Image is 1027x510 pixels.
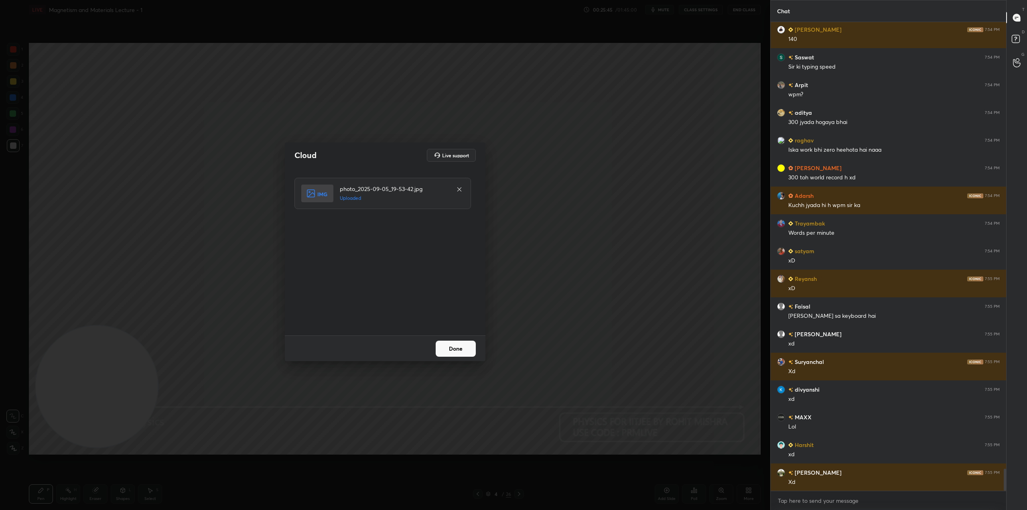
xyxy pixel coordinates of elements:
[777,192,785,200] img: 99b53c767a394660a2a072f28484b37c.jpg
[793,385,820,394] h6: divyanshi
[967,470,983,475] img: iconic-dark.1390631f.png
[793,53,814,61] h6: Saswat
[788,471,793,475] img: no-rating-badge.077c3623.svg
[777,330,785,338] img: default.png
[985,221,1000,226] div: 7:54 PM
[788,284,1000,293] div: xD
[777,441,785,449] img: 97345685_81DC087E-C9EB-4ECC-8B1A-CBC72F0CEA92.png
[442,153,469,158] h5: Live support
[788,388,793,392] img: no-rating-badge.077c3623.svg
[788,166,793,171] img: Learner_Badge_hustler_a18805edde.svg
[793,136,814,144] h6: raghav
[1022,29,1025,35] p: D
[1022,6,1025,12] p: T
[793,330,842,338] h6: [PERSON_NAME]
[788,35,1000,43] div: 140
[985,83,1000,87] div: 7:54 PM
[777,247,785,255] img: 2e529f86c10a4f418a013bfabff9815a.jpg
[788,138,793,143] img: Learner_Badge_beginner_1_8b307cf2a0.svg
[793,468,842,477] h6: [PERSON_NAME]
[340,185,448,193] h4: photo_2025-09-05_19-53-42.jpg
[1021,51,1025,57] p: G
[985,166,1000,171] div: 7:54 PM
[777,303,785,311] img: default.png
[793,302,810,311] h6: Faisal
[788,221,793,226] img: Learner_Badge_beginner_1_8b307cf2a0.svg
[793,191,814,200] h6: Adarsh
[985,443,1000,447] div: 7:55 PM
[788,360,793,364] img: no-rating-badge.077c3623.svg
[788,305,793,309] img: no-rating-badge.077c3623.svg
[793,358,824,366] h6: Suryanchal
[793,81,808,89] h6: Arpit
[985,138,1000,143] div: 7:54 PM
[788,443,793,447] img: Learner_Badge_beginner_1_8b307cf2a0.svg
[788,423,1000,431] div: Lol
[777,53,785,61] img: 1f8c373262b4471a8e900be42eceb61b.55433178_3
[788,55,793,60] img: no-rating-badge.077c3623.svg
[777,26,785,34] img: 33e010d206634c869a6a670cec15f81f.jpg
[777,386,785,394] img: 3
[793,164,842,172] h6: [PERSON_NAME]
[985,360,1000,364] div: 7:55 PM
[985,193,1000,198] div: 7:54 PM
[793,219,825,228] h6: Trayambak
[777,81,785,89] img: c72a1f4855f64d409d685dfc929940dc.jpg
[788,332,793,337] img: no-rating-badge.077c3623.svg
[793,247,814,255] h6: satyam
[788,249,793,254] img: Learner_Badge_beginner_1_8b307cf2a0.svg
[985,332,1000,337] div: 7:55 PM
[985,27,1000,32] div: 7:54 PM
[788,478,1000,486] div: Xd
[788,415,793,420] img: no-rating-badge.077c3623.svg
[788,146,1000,154] div: Iska work bhi zero heehota hai naaa
[793,274,817,283] h6: Reyansh
[777,136,785,144] img: 3
[436,341,476,357] button: Done
[793,108,812,117] h6: aditya
[985,415,1000,420] div: 7:55 PM
[788,63,1000,71] div: Sir ki typing speed
[777,219,785,228] img: 6f075d4a2ae64a62b0d511edeffcea47.jpg
[788,91,1000,99] div: wpm?
[777,469,785,477] img: 8edffe27708242a9a70534087d20a083.jpg
[771,22,1006,491] div: grid
[967,193,983,198] img: iconic-dark.1390631f.png
[985,387,1000,392] div: 7:55 PM
[793,25,842,34] h6: [PERSON_NAME]
[788,201,1000,209] div: Kuchh jyada hi h wpm sir ka
[985,304,1000,309] div: 7:55 PM
[788,83,793,87] img: no-rating-badge.077c3623.svg
[788,340,1000,348] div: xd
[788,27,793,32] img: Learner_Badge_beginner_1_8b307cf2a0.svg
[788,174,1000,182] div: 300 toh world record h xd
[985,276,1000,281] div: 7:55 PM
[788,193,793,198] img: Learner_Badge_hustler_a18805edde.svg
[985,249,1000,254] div: 7:54 PM
[788,257,1000,265] div: xD
[788,276,793,281] img: Learner_Badge_beginner_1_8b307cf2a0.svg
[777,109,785,117] img: 3
[340,195,448,202] h5: Uploaded
[788,229,1000,237] div: Words per minute
[967,276,983,281] img: iconic-dark.1390631f.png
[985,470,1000,475] div: 7:55 PM
[788,118,1000,126] div: 300 jyada hogaya bhai
[793,441,814,449] h6: Harshit
[788,368,1000,376] div: Xd
[985,110,1000,115] div: 7:54 PM
[294,150,317,161] h2: Cloud
[985,55,1000,60] div: 7:54 PM
[788,395,1000,403] div: xd
[967,360,983,364] img: iconic-dark.1390631f.png
[793,413,812,421] h6: MAXX
[777,358,785,366] img: 91e8eaa77771475590e3be36798e27b3.jpg
[788,111,793,115] img: no-rating-badge.077c3623.svg
[771,0,796,22] p: Chat
[788,451,1000,459] div: xd
[788,312,1000,320] div: [PERSON_NAME] sa keyboard hai
[777,164,785,172] img: 0fa82221383b46f8be2300bdabf68c98.jpg
[777,275,785,283] img: e30fa9d2e2f2489e9f4cae539fd05d8c.jpg
[777,413,785,421] img: b8de0b3dd9e24d4d910b803730492d07.jpg
[967,27,983,32] img: iconic-dark.1390631f.png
